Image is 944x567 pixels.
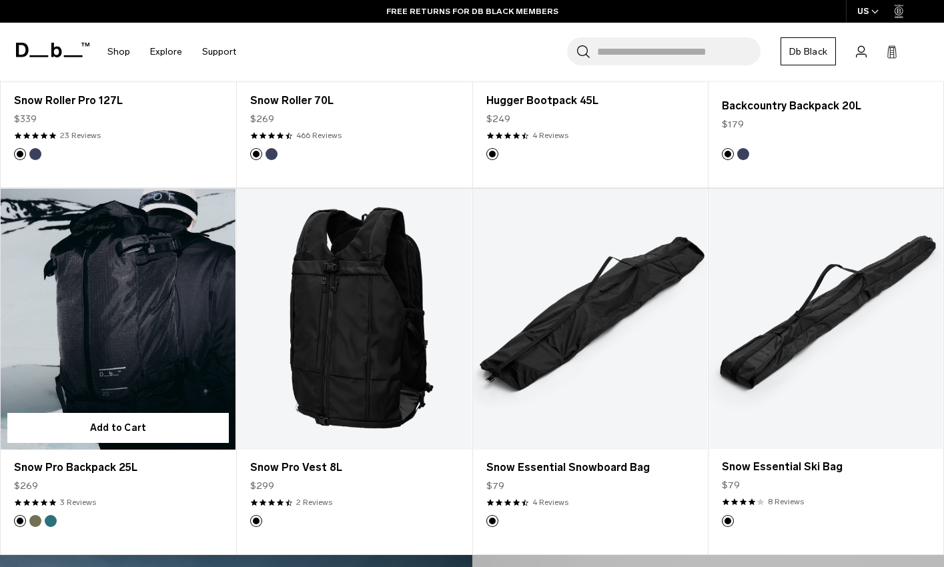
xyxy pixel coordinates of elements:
[737,148,749,160] button: Blue Hour
[7,413,229,443] button: Add to Cart
[14,479,38,493] span: $269
[150,28,182,75] a: Explore
[250,112,274,126] span: $269
[486,148,498,160] button: Black Out
[14,93,222,109] a: Snow Roller Pro 127L
[386,5,558,17] a: FREE RETURNS FOR DB BLACK MEMBERS
[202,28,236,75] a: Support
[486,460,694,476] a: Snow Essential Snowboard Bag
[709,189,943,449] a: Snow Essential Ski Bag
[60,496,96,508] a: 3 reviews
[296,129,342,141] a: 466 reviews
[29,515,41,527] button: Mash Green
[486,93,694,109] a: Hugger Bootpack 45L
[1,189,235,450] a: Snow Pro Backpack 25L
[14,112,37,126] span: $339
[296,496,332,508] a: 2 reviews
[722,459,929,475] a: Snow Essential Ski Bag
[250,93,458,109] a: Snow Roller 70L
[97,23,246,81] nav: Main Navigation
[722,478,740,492] span: $79
[14,460,222,476] a: Snow Pro Backpack 25L
[237,189,472,450] a: Snow Pro Vest 8L
[486,112,510,126] span: $249
[722,98,929,114] a: Backcountry Backpack 20L
[250,148,262,160] button: Black Out
[473,189,708,450] a: Snow Essential Snowboard Bag
[532,496,568,508] a: 4 reviews
[14,148,26,160] button: Black Out
[45,515,57,527] button: Midnight Teal
[486,515,498,527] button: Black Out
[781,37,836,65] a: Db Black
[250,515,262,527] button: Black Out
[532,129,568,141] a: 4 reviews
[29,148,41,160] button: Blue Hour
[107,28,130,75] a: Shop
[722,117,744,131] span: $179
[768,496,804,508] a: 8 reviews
[60,129,101,141] a: 23 reviews
[250,460,458,476] a: Snow Pro Vest 8L
[722,148,734,160] button: Black Out
[722,515,734,527] button: Black Out
[486,479,504,493] span: $79
[14,515,26,527] button: Black Out
[266,148,278,160] button: Blue Hour
[250,479,274,493] span: $299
